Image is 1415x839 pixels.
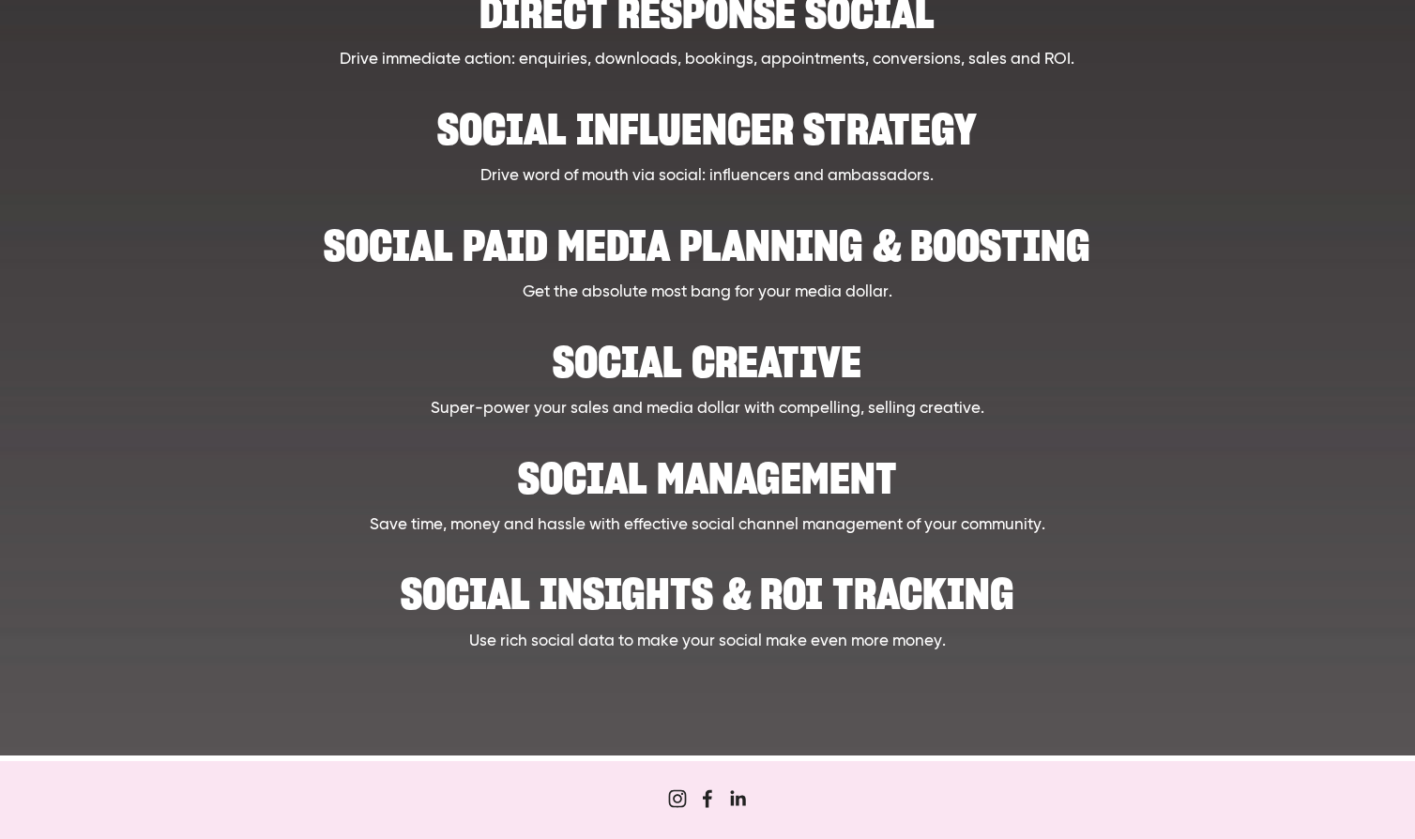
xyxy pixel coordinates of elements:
[177,440,1237,497] h2: Social Management
[177,440,1237,538] a: Social Management Save time, money and hassle with effective social channel management of your co...
[177,556,1237,653] a: Social Insights & ROI Tracking Use rich social data to make your social make even more money.
[177,324,1237,381] h2: Social creative
[668,789,687,808] a: Sugar&Partners
[177,48,1237,72] p: Drive immediate action: enquiries, downloads, bookings, appointments, conversions, sales and ROI.
[698,789,717,808] a: Sugar Digi
[728,789,747,808] a: Jordan Eley
[177,164,1237,189] p: Drive word of mouth via social: influencers and ambassadors.
[177,281,1237,305] p: Get the absolute most bang for your media dollar.
[177,630,1237,654] p: Use rich social data to make your social make even more money.
[177,207,1237,305] a: Social paid media planning & boosting Get the absolute most bang for your media dollar.
[177,207,1237,265] h2: Social paid media planning & boosting
[177,513,1237,538] p: Save time, money and hassle with effective social channel management of your community.
[177,91,1237,189] a: Social influencer strategy Drive word of mouth via social: influencers and ambassadors.
[177,397,1237,421] p: Super-power your sales and media dollar with compelling, selling creative.
[177,324,1237,421] a: Social creative Super-power your sales and media dollar with compelling, selling creative.
[177,556,1237,613] h2: Social Insights & ROI Tracking
[177,91,1237,148] h2: Social influencer strategy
